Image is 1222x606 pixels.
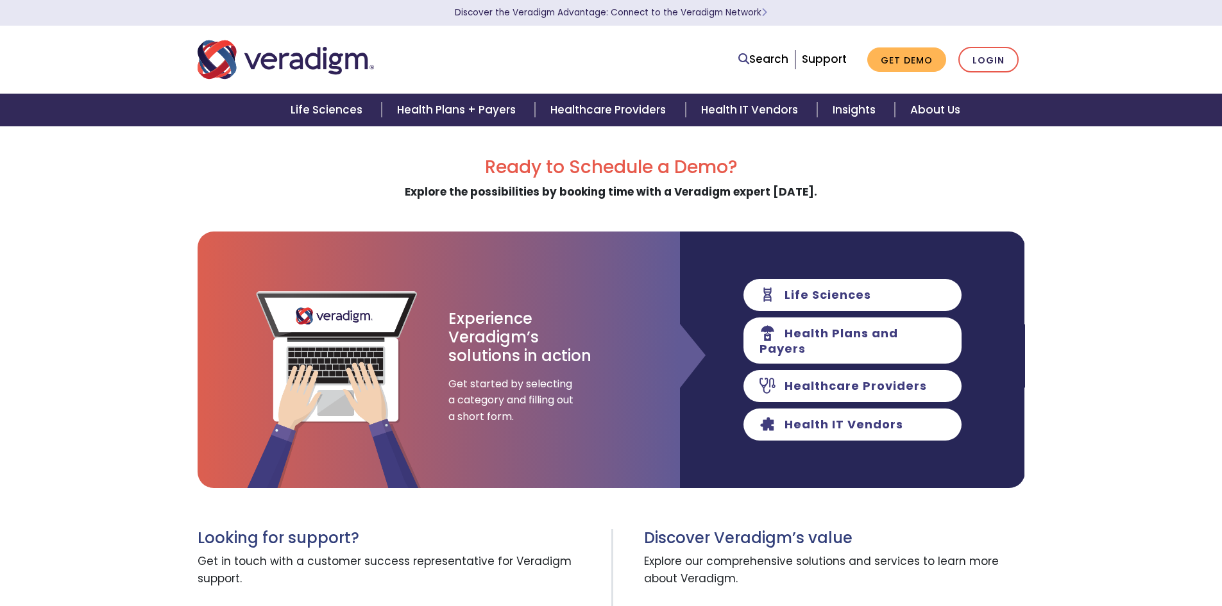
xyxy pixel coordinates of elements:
[895,94,976,126] a: About Us
[958,47,1019,73] a: Login
[802,51,847,67] a: Support
[686,94,817,126] a: Health IT Vendors
[644,529,1025,548] h3: Discover Veradigm’s value
[867,47,946,72] a: Get Demo
[448,376,577,425] span: Get started by selecting a category and filling out a short form.
[198,548,602,594] span: Get in touch with a customer success representative for Veradigm support.
[738,51,788,68] a: Search
[198,156,1025,178] h2: Ready to Schedule a Demo?
[535,94,685,126] a: Healthcare Providers
[405,184,817,199] strong: Explore the possibilities by booking time with a Veradigm expert [DATE].
[817,94,895,126] a: Insights
[275,94,382,126] a: Life Sciences
[455,6,767,19] a: Discover the Veradigm Advantage: Connect to the Veradigm NetworkLearn More
[198,529,602,548] h3: Looking for support?
[644,548,1025,594] span: Explore our comprehensive solutions and services to learn more about Veradigm.
[761,6,767,19] span: Learn More
[448,310,593,365] h3: Experience Veradigm’s solutions in action
[198,38,374,81] img: Veradigm logo
[382,94,535,126] a: Health Plans + Payers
